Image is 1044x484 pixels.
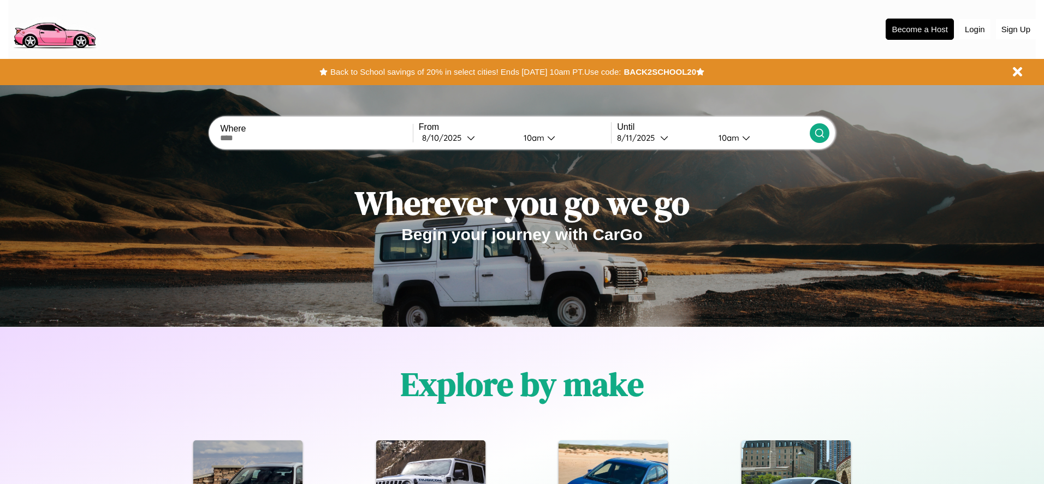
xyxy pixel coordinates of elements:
div: 10am [713,133,742,143]
button: 10am [710,132,809,144]
button: Login [959,19,990,39]
h1: Explore by make [401,362,644,407]
div: 8 / 11 / 2025 [617,133,660,143]
div: 8 / 10 / 2025 [422,133,467,143]
button: 10am [515,132,611,144]
button: Sign Up [996,19,1036,39]
img: logo [8,5,100,51]
div: 10am [518,133,547,143]
label: Until [617,122,809,132]
label: From [419,122,611,132]
button: 8/10/2025 [419,132,515,144]
b: BACK2SCHOOL20 [624,67,696,76]
button: Back to School savings of 20% in select cities! Ends [DATE] 10am PT.Use code: [328,64,624,80]
label: Where [220,124,412,134]
button: Become a Host [886,19,954,40]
